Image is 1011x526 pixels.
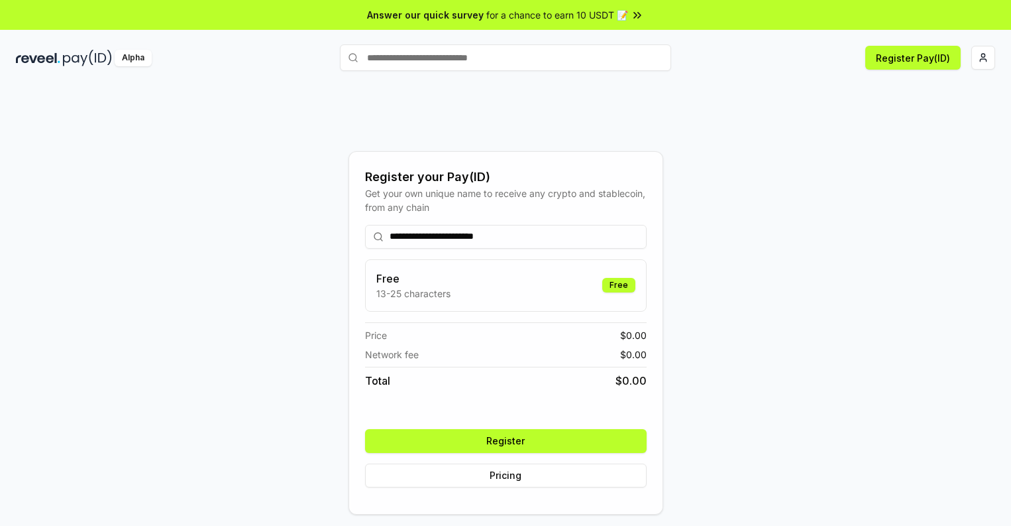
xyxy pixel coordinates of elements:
[365,328,387,342] span: Price
[367,8,484,22] span: Answer our quick survey
[615,373,647,389] span: $ 0.00
[376,287,451,300] p: 13-25 characters
[376,271,451,287] h3: Free
[365,348,419,362] span: Network fee
[865,46,961,70] button: Register Pay(ID)
[365,373,390,389] span: Total
[365,429,647,453] button: Register
[620,348,647,362] span: $ 0.00
[115,50,152,66] div: Alpha
[620,328,647,342] span: $ 0.00
[602,278,635,293] div: Free
[365,168,647,186] div: Register your Pay(ID)
[486,8,628,22] span: for a chance to earn 10 USDT 📝
[365,186,647,214] div: Get your own unique name to receive any crypto and stablecoin, from any chain
[365,464,647,488] button: Pricing
[16,50,60,66] img: reveel_dark
[63,50,112,66] img: pay_id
